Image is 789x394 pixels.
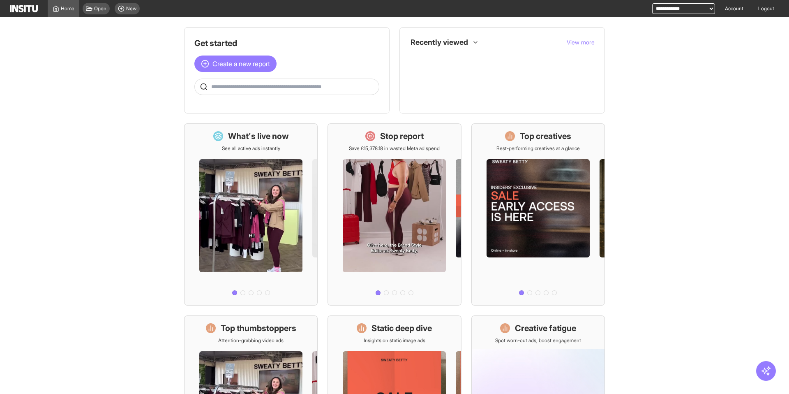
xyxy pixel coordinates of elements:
h1: Static deep dive [371,322,432,334]
img: Logo [10,5,38,12]
h1: Top thumbstoppers [221,322,296,334]
p: See all active ads instantly [222,145,280,152]
span: Create a new report [212,59,270,69]
span: View more [567,39,595,46]
h1: What's live now [228,130,289,142]
button: Create a new report [194,56,277,72]
a: What's live nowSee all active ads instantly [184,123,318,306]
span: Home [61,5,74,12]
span: New [126,5,136,12]
a: Top creativesBest-performing creatives at a glance [471,123,605,306]
h1: Top creatives [520,130,571,142]
p: Best-performing creatives at a glance [496,145,580,152]
button: View more [567,38,595,46]
h1: Get started [194,37,379,49]
a: Stop reportSave £15,378.18 in wasted Meta ad spend [328,123,461,306]
p: Insights on static image ads [364,337,425,344]
span: Open [94,5,106,12]
h1: Stop report [380,130,424,142]
p: Attention-grabbing video ads [218,337,284,344]
p: Save £15,378.18 in wasted Meta ad spend [349,145,440,152]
